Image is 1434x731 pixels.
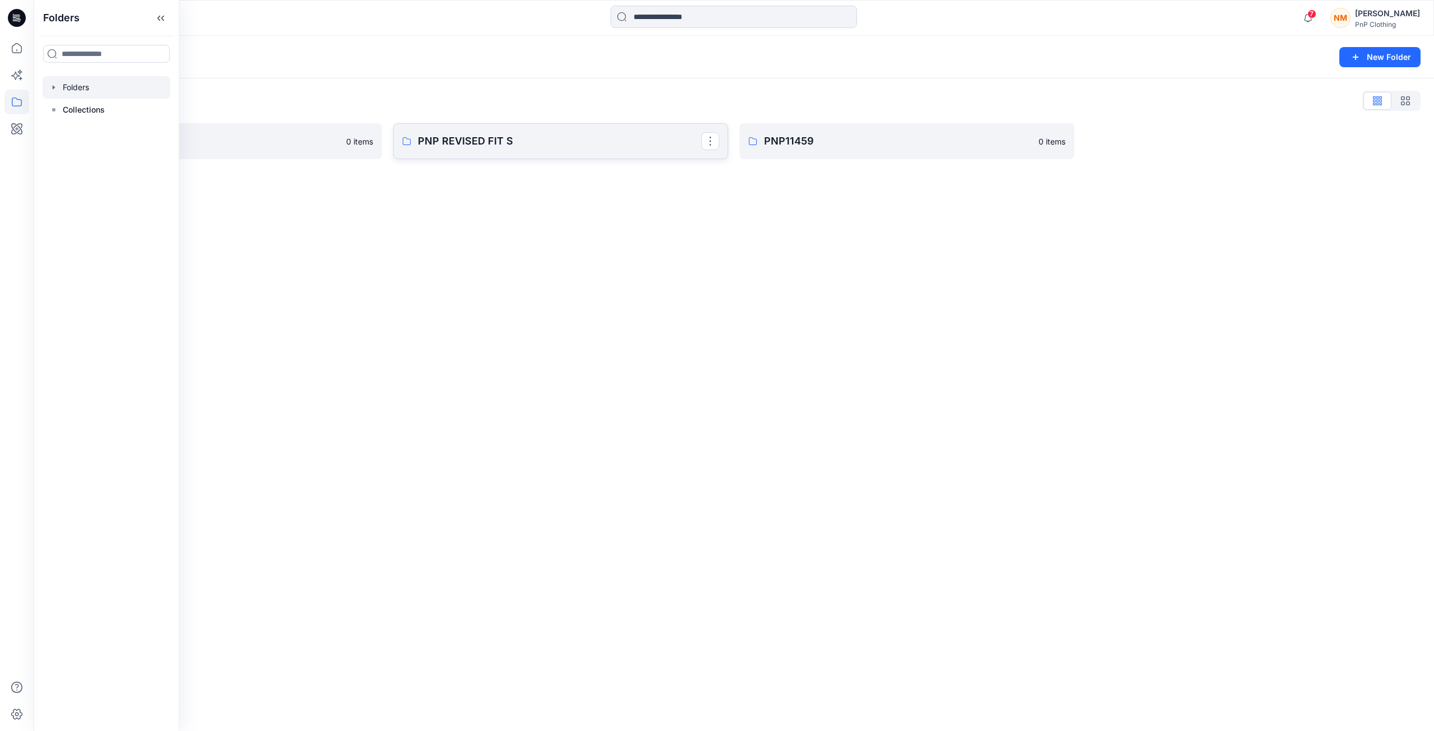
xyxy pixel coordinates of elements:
a: PNP REVISED FIT S [393,123,728,159]
div: [PERSON_NAME] [1355,7,1420,20]
p: Fashion & Textiles [72,133,339,149]
p: PNP REVISED FIT S [418,133,701,149]
p: Collections [63,103,105,117]
a: Fashion & Textiles0 items [47,123,382,159]
p: 0 items [1039,136,1065,147]
div: PnP Clothing [1355,20,1420,29]
span: 7 [1307,10,1316,18]
a: PNP114590 items [739,123,1074,159]
p: PNP11459 [764,133,1032,149]
p: 0 items [346,136,373,147]
div: NM [1330,8,1351,28]
button: New Folder [1339,47,1421,67]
